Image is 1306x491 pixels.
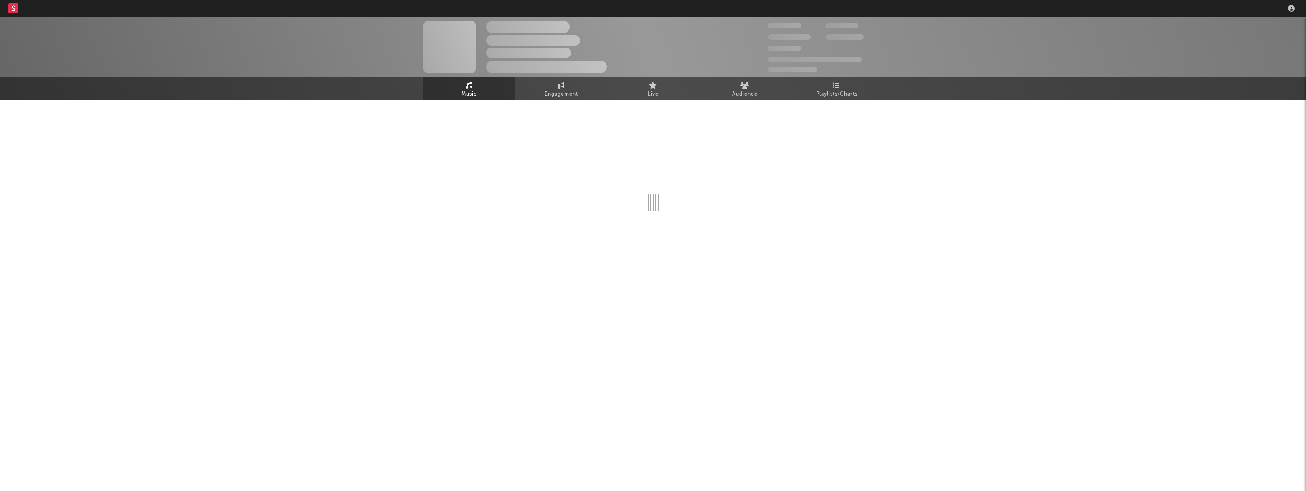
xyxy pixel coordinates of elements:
[545,89,578,99] span: Engagement
[515,77,607,100] a: Engagement
[791,77,883,100] a: Playlists/Charts
[699,77,791,100] a: Audience
[768,67,817,72] span: Jump Score: 85.0
[607,77,699,100] a: Live
[768,46,801,51] span: 100,000
[768,57,862,62] span: 50,000,000 Monthly Listeners
[732,89,758,99] span: Audience
[462,89,477,99] span: Music
[423,77,515,100] a: Music
[768,23,801,28] span: 300,000
[768,34,811,40] span: 50,000,000
[825,34,864,40] span: 1,000,000
[825,23,858,28] span: 100,000
[648,89,659,99] span: Live
[816,89,857,99] span: Playlists/Charts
